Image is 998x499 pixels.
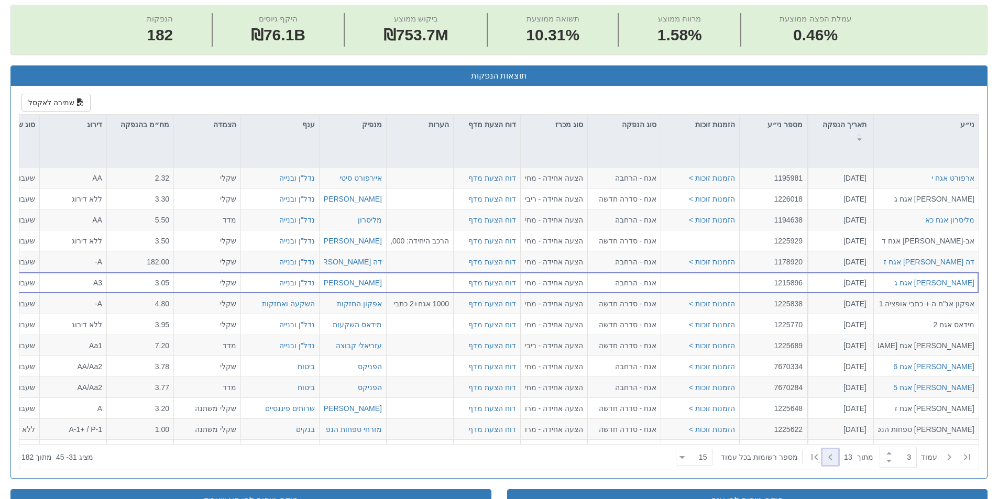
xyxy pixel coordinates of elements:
[298,382,315,393] button: ביטוח
[178,215,236,225] div: מדד
[689,173,735,183] button: הזמנות זוכות >
[811,215,867,225] div: [DATE]
[744,340,803,351] div: 1225689
[744,424,803,435] div: 1225622
[279,340,315,351] div: נדל"ן ובנייה
[111,215,169,225] div: 5.50
[811,236,867,246] div: [DATE]
[744,403,803,414] div: 1225648
[525,215,583,225] div: הצעה אחידה - מחיר
[391,298,449,309] div: 1000 אגח+2 כתבי אופציה
[592,236,656,246] div: אגח - סדרה חדשה
[525,298,583,309] div: הצעה אחידה - מחיר
[111,298,169,309] div: 4.80
[339,173,382,183] div: איירפורט סיטי
[333,319,382,330] button: מידאס השקעות
[468,404,516,413] a: דוח הצעת מדף
[279,257,315,267] button: נדל"ן ובנייה
[468,279,516,287] a: דוח הצעת מדף
[811,424,867,435] div: [DATE]
[884,257,974,267] div: דה [PERSON_NAME] אגח ז
[744,236,803,246] div: 1225929
[326,424,382,435] div: מזרחי טפחות הנפ
[279,236,315,246] button: נדל"ן ובנייה
[259,14,298,23] span: היקף גיוסים
[468,383,516,392] a: דוח הצעת מדף
[178,278,236,288] div: שקלי
[111,319,169,330] div: 3.95
[265,403,315,414] button: שרותים פיננסיים
[525,361,583,372] div: הצעה אחידה - מחיר
[893,382,974,393] button: [PERSON_NAME] אגח 5
[878,236,974,246] div: אב-[PERSON_NAME] אגח ד
[322,403,382,414] button: [PERSON_NAME]
[689,194,735,204] button: הזמנות זוכות >
[279,278,315,288] button: נדל"ן ובנייה
[931,173,974,183] button: ארפורט אגח י
[111,403,169,414] div: 3.20
[811,194,867,204] div: [DATE]
[44,424,102,435] div: A-1+ / P-1
[279,215,315,225] div: נדל"ן ובנייה
[337,298,382,309] div: אפקון החזקות
[178,298,236,309] div: שקלי
[525,424,583,435] div: הצעה אחידה - מרווח
[744,215,803,225] div: 1194638
[279,319,315,330] div: נדל"ן ובנייה
[874,115,979,135] div: ני״ע
[689,382,735,393] button: הזמנות זוכות >
[780,24,851,47] span: 0.46%
[592,194,656,204] div: אגח - סדרה חדשה
[658,14,701,23] span: מרווח ממוצע
[592,382,656,393] div: אגח - הרחבה
[878,194,974,204] div: [PERSON_NAME] אגח ג
[44,319,102,330] div: ללא דירוג
[744,173,803,183] div: 1195981
[468,195,516,203] a: דוח הצעת מדף
[147,14,173,23] span: הנפקות
[279,194,315,204] div: נדל"ן ובנייה
[744,319,803,330] div: 1225770
[262,298,315,309] button: השקעה ואחזקות
[878,319,974,330] div: מידאס אגח 2
[811,257,867,267] div: [DATE]
[468,174,516,182] a: דוח הצעת מדף
[358,382,382,393] div: הפניקס
[44,215,102,225] div: AA
[468,216,516,224] a: דוח הצעת מדף
[111,361,169,372] div: 3.78
[468,258,516,266] a: דוח הצעת מדף
[107,115,173,147] div: מח״מ בהנפקה
[689,340,735,351] button: הזמנות זוכות >
[592,278,656,288] div: אגח - הרחבה
[44,382,102,393] div: AA/Aa2
[358,361,382,372] button: הפניקס
[111,194,169,204] div: 3.30
[811,361,867,372] div: [DATE]
[744,194,803,204] div: 1226018
[44,361,102,372] div: AA/Aa2
[672,446,977,469] div: ‏ מתוך
[383,26,448,43] span: ₪753.7M
[588,115,661,135] div: סוג הנפקה
[592,257,656,267] div: אגח - הרחבה
[525,382,583,393] div: הצעה אחידה - מחיר
[592,340,656,351] div: אגח - סדרה חדשה
[744,278,803,288] div: 1215896
[468,237,516,245] a: דוח הצעת מדף
[468,300,516,308] a: דוח הצעת מדף
[322,236,382,246] div: [PERSON_NAME]
[311,257,382,267] button: דה [PERSON_NAME]
[44,278,102,288] div: A3
[744,361,803,372] div: 7670334
[40,115,106,135] div: דירוג
[322,194,382,204] button: [PERSON_NAME]
[699,452,711,462] div: 15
